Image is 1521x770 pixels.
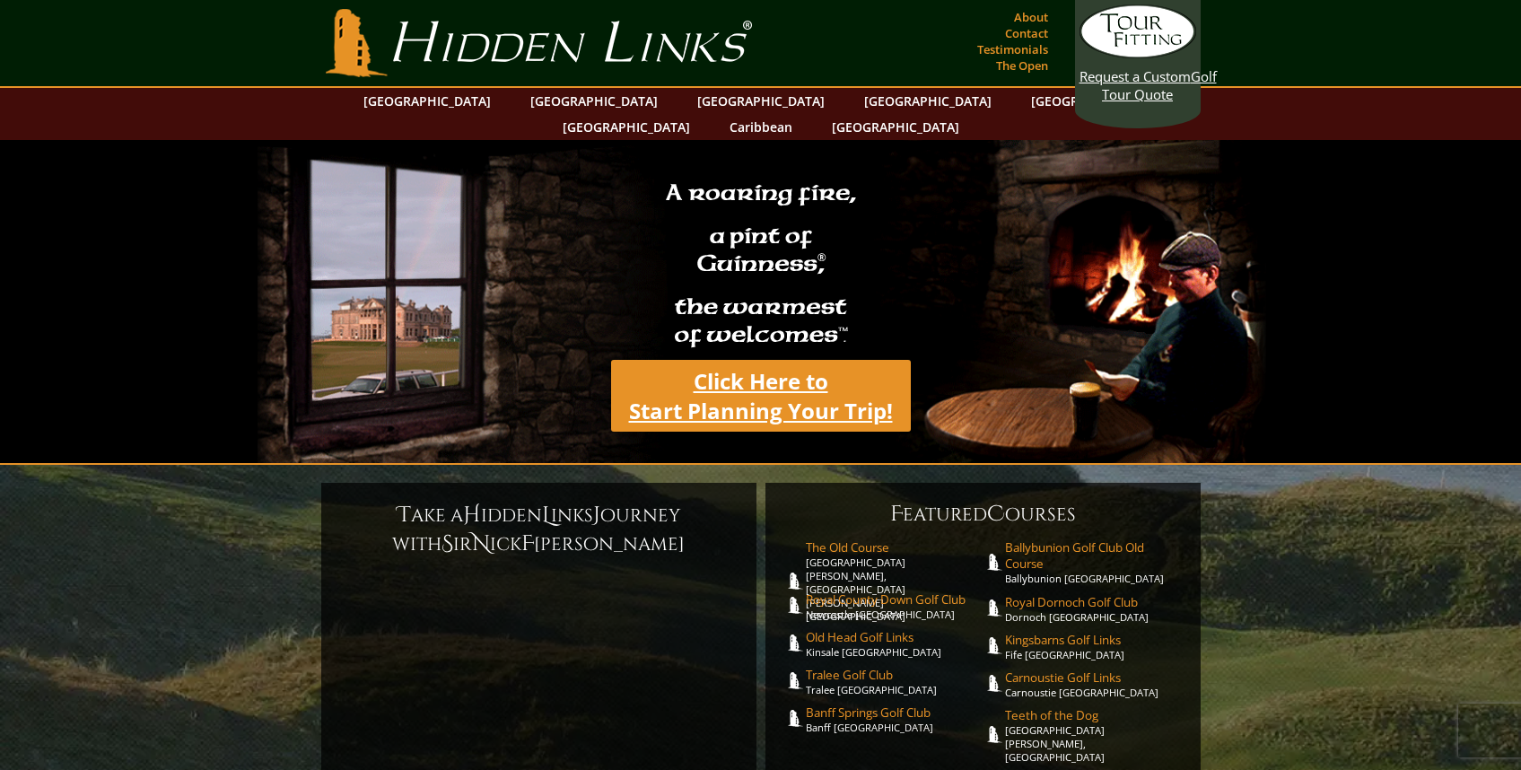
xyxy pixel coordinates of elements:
span: Ballybunion Golf Club Old Course [1005,539,1183,572]
span: J [593,501,600,529]
a: Request a CustomGolf Tour Quote [1080,4,1196,103]
span: Old Head Golf Links [806,629,983,645]
a: The Open [992,53,1053,78]
span: F [890,500,903,529]
a: [GEOGRAPHIC_DATA] [354,88,500,114]
span: H [463,501,481,529]
span: The Old Course [806,539,983,556]
a: Kingsbarns Golf LinksFife [GEOGRAPHIC_DATA] [1005,632,1183,661]
a: The Old Course[GEOGRAPHIC_DATA][PERSON_NAME], [GEOGRAPHIC_DATA][PERSON_NAME] [GEOGRAPHIC_DATA] [806,539,983,623]
h2: A roaring fire, a pint of Guinness , the warmest of welcomes™. [654,171,868,360]
span: Tralee Golf Club [806,667,983,683]
a: [GEOGRAPHIC_DATA] [1022,88,1167,114]
a: [GEOGRAPHIC_DATA] [688,88,834,114]
a: Royal County Down Golf ClubNewcastle [GEOGRAPHIC_DATA] [806,591,983,621]
a: Caribbean [721,114,801,140]
span: T [398,501,411,529]
a: Old Head Golf LinksKinsale [GEOGRAPHIC_DATA] [806,629,983,659]
a: Testimonials [973,37,1053,62]
span: Royal County Down Golf Club [806,591,983,608]
span: N [472,529,490,558]
h6: ake a idden inks ourney with ir ick [PERSON_NAME] [339,501,739,558]
a: Click Here toStart Planning Your Trip! [611,360,911,432]
h6: eatured ourses [783,500,1183,529]
a: Contact [1001,21,1053,46]
span: Banff Springs Golf Club [806,704,983,721]
a: About [1010,4,1053,30]
a: Teeth of the Dog[GEOGRAPHIC_DATA][PERSON_NAME], [GEOGRAPHIC_DATA] [1005,707,1183,764]
span: Carnoustie Golf Links [1005,669,1183,686]
span: Royal Dornoch Golf Club [1005,594,1183,610]
span: Request a Custom [1080,67,1191,85]
span: F [521,529,534,558]
span: Kingsbarns Golf Links [1005,632,1183,648]
a: Tralee Golf ClubTralee [GEOGRAPHIC_DATA] [806,667,983,696]
a: [GEOGRAPHIC_DATA] [554,114,699,140]
span: Teeth of the Dog [1005,707,1183,723]
a: Royal Dornoch Golf ClubDornoch [GEOGRAPHIC_DATA] [1005,594,1183,624]
span: C [987,500,1005,529]
a: [GEOGRAPHIC_DATA] [521,88,667,114]
span: S [441,529,453,558]
a: Carnoustie Golf LinksCarnoustie [GEOGRAPHIC_DATA] [1005,669,1183,699]
a: Ballybunion Golf Club Old CourseBallybunion [GEOGRAPHIC_DATA] [1005,539,1183,585]
a: [GEOGRAPHIC_DATA] [855,88,1001,114]
a: Banff Springs Golf ClubBanff [GEOGRAPHIC_DATA] [806,704,983,734]
span: L [542,501,551,529]
a: [GEOGRAPHIC_DATA] [823,114,968,140]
